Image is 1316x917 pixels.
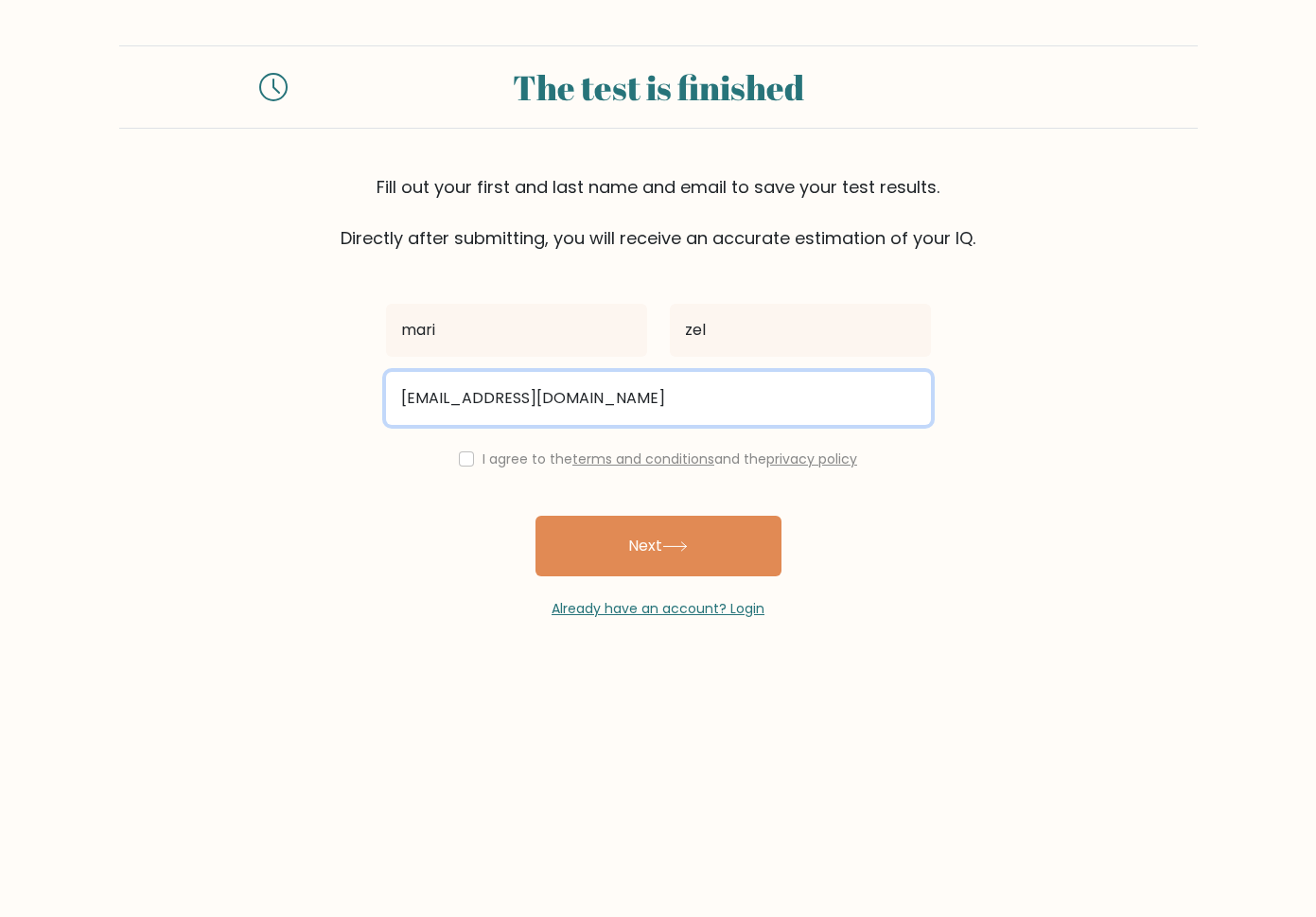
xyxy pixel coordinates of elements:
[572,450,714,468] a: terms and conditions
[310,62,1007,113] div: The test is finished
[766,450,857,468] a: privacy policy
[119,174,1198,251] div: Fill out your first and last name and email to save your test results. Directly after submitting,...
[552,599,764,618] a: Already have an account? Login
[386,304,647,357] input: First name
[483,450,857,468] label: I agree to the and the
[386,372,931,425] input: Email
[670,304,931,357] input: Last name
[535,516,781,576] button: Next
